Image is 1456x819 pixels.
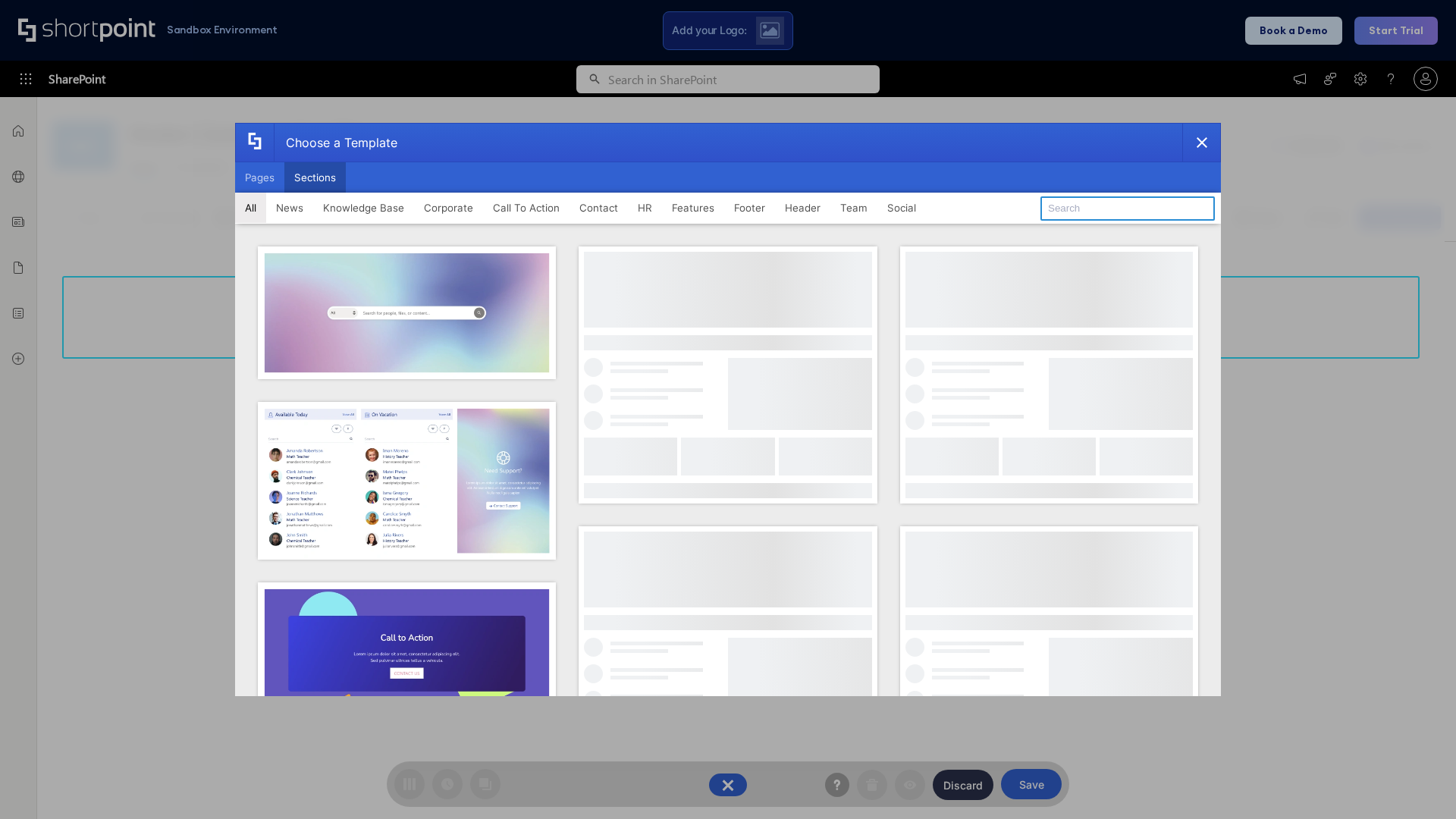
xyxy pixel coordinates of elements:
button: Pages [235,162,284,193]
button: Social [877,193,926,223]
button: All [235,193,266,223]
button: Corporate [414,193,483,223]
div: template selector [235,123,1221,696]
button: Knowledge Base [313,193,414,223]
button: HR [628,193,662,223]
button: Footer [724,193,775,223]
button: News [266,193,313,223]
div: Choose a Template [274,124,397,162]
button: Features [662,193,724,223]
button: Team [830,193,877,223]
button: Header [775,193,830,223]
button: Call To Action [483,193,570,223]
button: Contact [570,193,628,223]
iframe: Chat Widget [1380,746,1456,819]
button: Sections [284,162,346,193]
input: Search [1040,196,1215,221]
